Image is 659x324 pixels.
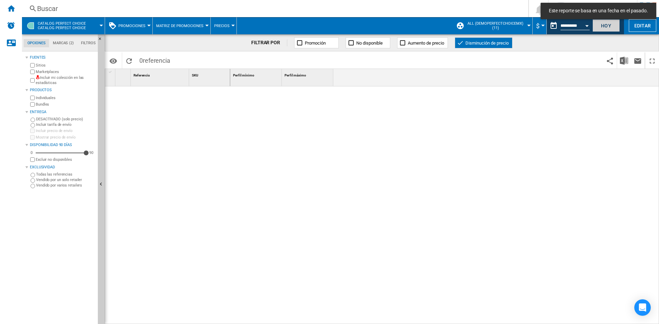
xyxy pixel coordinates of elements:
[30,55,95,60] div: Fuentes
[455,37,512,48] button: Disminución de precio
[283,69,333,80] div: Perfil máximo Sort None
[37,4,510,13] div: Buscar
[38,17,93,34] button: CATALOG PERFECT CHOICECatalog perfect choice
[117,69,130,80] div: Sort None
[190,69,230,80] div: SKU Sort None
[536,22,540,29] span: $
[30,76,35,85] input: Incluir mi colección en las estadísticas
[620,57,628,65] img: excel-24x24.png
[132,69,189,80] div: Sort None
[106,55,120,67] button: Opciones
[31,178,35,183] input: Vendido por un solo retailer
[36,63,95,68] label: Sitios
[356,40,383,46] span: No disponible
[36,135,95,140] label: Mostrar precio de envío
[156,17,207,34] button: Matriz de promociones
[36,117,95,122] label: DESACTIVADO (solo precio)
[88,150,95,155] div: 90
[283,69,333,80] div: Sort None
[294,37,339,48] button: Promoción
[31,173,35,177] input: Todas las referencias
[397,37,448,48] button: Aumento de precio
[30,102,35,107] input: Bundles
[190,69,230,80] div: Sort None
[346,37,390,48] button: No disponible
[465,21,525,30] span: ALL (demoperfectchoicemx) (11)
[31,184,35,188] input: Vendido por varios retailers
[30,135,35,140] input: Mostrar precio de envío
[634,299,651,316] div: Open Intercom Messenger
[118,24,146,28] span: Promociones
[132,69,189,80] div: Referencia Sort None
[465,40,509,46] span: Disminución de precio
[108,17,149,34] div: Promociones
[36,102,95,107] label: Bundles
[38,21,86,30] span: CATALOG PERFECT CHOICE:Catalog perfect choice
[24,39,49,47] md-tab-item: Opciones
[29,150,34,155] div: 0
[305,40,326,46] span: Promoción
[98,34,106,47] button: Ocultar
[536,17,543,34] button: $
[456,17,529,34] div: ALL (demoperfectchoicemx) (11)
[232,69,281,80] div: Sort None
[30,70,35,74] input: Marketplaces
[31,118,35,122] input: DESACTIVADO (solo precio)
[49,39,77,47] md-tab-item: Marcas (2)
[30,109,95,115] div: Entrega
[408,40,444,46] span: Aumento de precio
[30,165,95,170] div: Exclusividad
[547,8,650,14] span: Este reporte se basa en una fecha en el pasado.
[233,73,254,77] span: Perfil mínimo
[592,19,620,32] button: Hoy
[533,17,547,34] md-menu: Currency
[156,24,204,28] span: Matriz de promociones
[36,149,86,156] md-slider: Disponibilidad
[36,177,95,182] label: Vendido por un solo retailer
[30,87,95,93] div: Productos
[36,122,95,127] label: Incluir tarifa de envío
[631,52,645,69] button: Enviar este reporte por correo electrónico
[547,17,591,34] div: Este reporte se basa en una fecha en el pasado.
[603,52,617,69] button: Compartir este marcador con otros
[78,39,99,47] md-tab-item: Filtros
[30,142,95,148] div: Disponibilidad 90 Días
[36,69,95,74] label: Marketplaces
[36,75,40,79] img: mysite-not-bg-18x18.png
[192,73,198,77] span: SKU
[214,24,230,28] span: Precios
[232,69,281,80] div: Perfil mínimo Sort None
[30,129,35,133] input: Incluir precio de envío
[285,73,306,77] span: Perfil máximo
[251,39,287,46] div: FILTRAR POR
[36,128,95,133] label: Incluir precio de envío
[30,96,35,100] input: Individuales
[31,123,35,128] input: Incluir tarifa de envío
[7,21,15,29] img: alerts-logo.svg
[30,63,35,68] input: Sitios
[136,52,174,67] span: 0
[30,157,35,162] input: Mostrar precio de envío
[134,73,150,77] span: Referencia
[629,19,656,32] button: Editar
[25,17,101,34] div: CATALOG PERFECT CHOICECatalog perfect choice
[645,52,659,69] button: Maximizar
[36,172,95,177] label: Todas las referencias
[122,52,136,69] button: Recargar
[547,19,560,33] button: md-calendar
[143,57,170,64] span: referencia
[214,17,233,34] button: Precios
[36,75,95,86] label: Incluir mi colección en las estadísticas
[617,52,631,69] button: Descargar en Excel
[36,95,95,100] label: Individuales
[36,183,95,188] label: Vendido por varios retailers
[581,19,593,31] button: Open calendar
[465,17,529,34] button: ALL (demoperfectchoicemx) (11)
[118,17,149,34] button: Promociones
[36,157,95,162] label: Excluir no disponibles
